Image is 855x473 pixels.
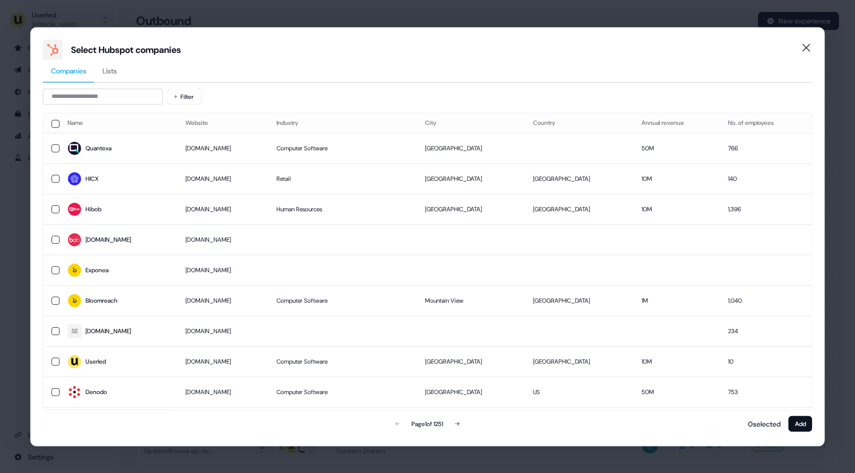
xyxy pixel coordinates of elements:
[268,194,417,224] td: Human Resources
[177,377,268,407] td: [DOMAIN_NAME]
[416,194,524,224] td: [GEOGRAPHIC_DATA]
[177,285,268,316] td: [DOMAIN_NAME]
[416,163,524,194] td: [GEOGRAPHIC_DATA]
[268,407,417,438] td: Professional Training & Coaching
[85,357,106,367] div: Userled
[177,407,268,438] td: [DOMAIN_NAME]
[416,285,524,316] td: Mountain View
[525,163,633,194] td: [GEOGRAPHIC_DATA]
[71,43,181,55] div: Select Hubspot companies
[59,113,177,133] th: Name
[177,255,268,285] td: [DOMAIN_NAME]
[525,113,633,133] th: Country
[720,194,812,224] td: 1,396
[85,296,117,306] div: Bloomreach
[720,346,812,377] td: 10
[85,174,98,184] div: HICX
[633,285,719,316] td: 1M
[85,265,108,275] div: Exponea
[416,346,524,377] td: [GEOGRAPHIC_DATA]
[525,285,633,316] td: [GEOGRAPHIC_DATA]
[177,163,268,194] td: [DOMAIN_NAME]
[268,285,417,316] td: Computer Software
[177,194,268,224] td: [DOMAIN_NAME]
[85,235,131,245] div: [DOMAIN_NAME]
[51,65,86,75] span: Companies
[177,316,268,346] td: [DOMAIN_NAME]
[720,163,812,194] td: 140
[177,346,268,377] td: [DOMAIN_NAME]
[102,65,117,75] span: Lists
[85,204,101,214] div: Hibob
[633,194,719,224] td: 10M
[416,407,524,438] td: [GEOGRAPHIC_DATA]
[268,377,417,407] td: Computer Software
[633,377,719,407] td: 50M
[796,37,816,57] button: Close
[85,143,111,153] div: Quantexa
[633,113,719,133] th: Annual revenue
[411,419,443,429] div: Page 1 of 1251
[416,133,524,163] td: [GEOGRAPHIC_DATA]
[720,133,812,163] td: 766
[268,113,417,133] th: Industry
[744,419,780,429] p: 0 selected
[525,407,633,438] td: [GEOGRAPHIC_DATA]
[633,163,719,194] td: 10M
[177,113,268,133] th: Website
[525,194,633,224] td: [GEOGRAPHIC_DATA]
[720,407,812,438] td: 54
[85,326,131,336] div: [DOMAIN_NAME]
[633,407,719,438] td: 10M USD
[177,224,268,255] td: [DOMAIN_NAME]
[416,113,524,133] th: City
[720,113,812,133] th: No. of employees
[177,133,268,163] td: [DOMAIN_NAME]
[788,416,812,432] button: Add
[268,346,417,377] td: Computer Software
[85,387,107,397] div: Denodo
[167,88,202,104] button: Filter
[416,377,524,407] td: [GEOGRAPHIC_DATA]
[268,133,417,163] td: Computer Software
[71,326,77,336] div: SE
[268,163,417,194] td: Retail
[525,377,633,407] td: US
[633,133,719,163] td: 50M
[633,346,719,377] td: 10M
[525,346,633,377] td: [GEOGRAPHIC_DATA]
[720,316,812,346] td: 234
[720,377,812,407] td: 753
[720,285,812,316] td: 1,040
